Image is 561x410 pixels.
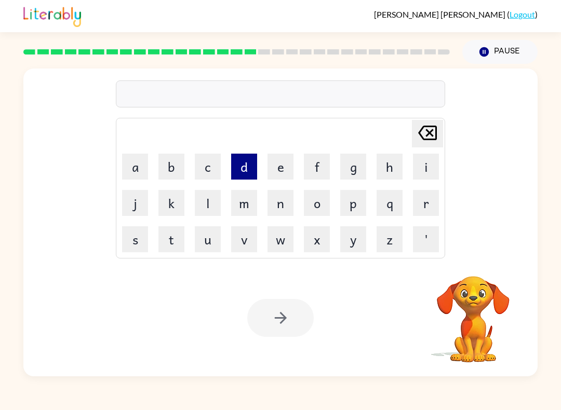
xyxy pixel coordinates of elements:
[231,154,257,180] button: d
[340,190,366,216] button: p
[158,154,184,180] button: b
[195,190,221,216] button: l
[304,154,330,180] button: f
[374,9,507,19] span: [PERSON_NAME] [PERSON_NAME]
[510,9,535,19] a: Logout
[122,154,148,180] button: a
[231,226,257,252] button: v
[268,190,293,216] button: n
[377,154,403,180] button: h
[340,226,366,252] button: y
[195,226,221,252] button: u
[304,190,330,216] button: o
[413,190,439,216] button: r
[268,226,293,252] button: w
[23,4,81,27] img: Literably
[377,226,403,252] button: z
[122,190,148,216] button: j
[413,154,439,180] button: i
[195,154,221,180] button: c
[158,226,184,252] button: t
[231,190,257,216] button: m
[462,40,538,64] button: Pause
[268,154,293,180] button: e
[158,190,184,216] button: k
[421,260,525,364] video: Your browser must support playing .mp4 files to use Literably. Please try using another browser.
[377,190,403,216] button: q
[304,226,330,252] button: x
[122,226,148,252] button: s
[374,9,538,19] div: ( )
[340,154,366,180] button: g
[413,226,439,252] button: '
